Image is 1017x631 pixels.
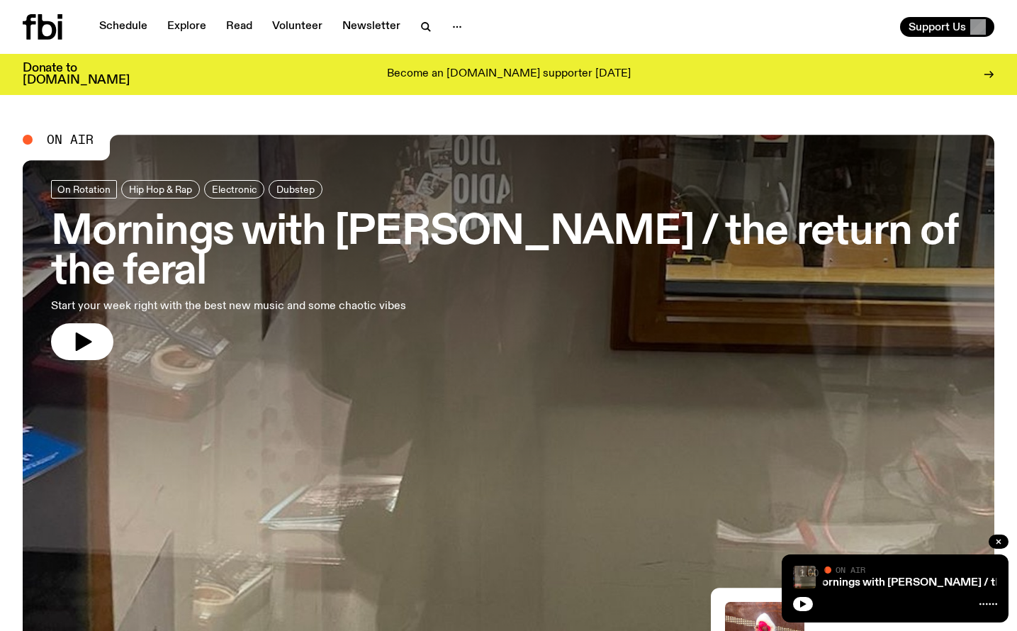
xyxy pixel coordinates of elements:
p: Become an [DOMAIN_NAME] supporter [DATE] [387,68,631,81]
a: On Rotation [51,180,117,199]
button: Support Us [900,17,994,37]
span: On Air [47,133,94,146]
span: On Air [836,565,865,574]
span: Dubstep [276,184,315,194]
h3: Mornings with [PERSON_NAME] / the return of the feral [51,213,966,292]
h3: Donate to [DOMAIN_NAME] [23,62,130,86]
a: Volunteer [264,17,331,37]
a: Schedule [91,17,156,37]
a: Read [218,17,261,37]
a: Newsletter [334,17,409,37]
a: Electronic [204,180,264,199]
a: Dubstep [269,180,322,199]
span: Hip Hop & Rap [129,184,192,194]
p: Start your week right with the best new music and some chaotic vibes [51,298,414,315]
span: Electronic [212,184,257,194]
span: On Rotation [57,184,111,194]
a: Hip Hop & Rap [121,180,200,199]
a: Explore [159,17,215,37]
a: Mornings with [PERSON_NAME] / the return of the feralStart your week right with the best new musi... [51,180,966,360]
span: Support Us [909,21,966,33]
